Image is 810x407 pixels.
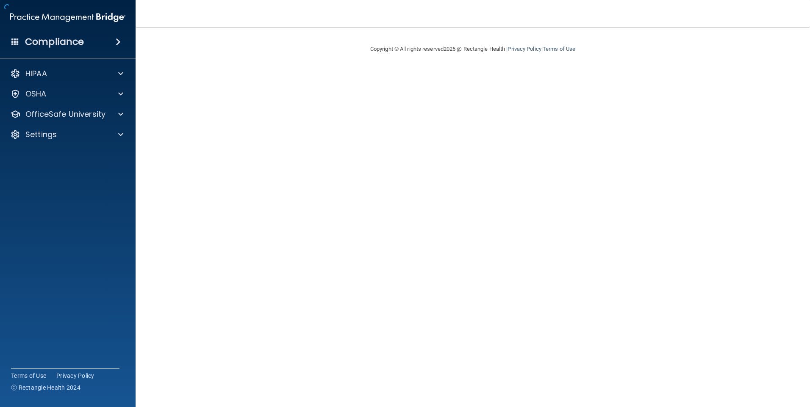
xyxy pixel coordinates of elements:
p: OfficeSafe University [25,109,105,119]
h4: Compliance [25,36,84,48]
a: HIPAA [10,69,123,79]
p: Settings [25,129,57,140]
a: Privacy Policy [508,46,541,52]
a: Settings [10,129,123,140]
a: Privacy Policy [56,371,94,380]
img: PMB logo [10,9,125,26]
a: OSHA [10,89,123,99]
p: HIPAA [25,69,47,79]
div: Copyright © All rights reserved 2025 @ Rectangle Health | | [318,36,627,63]
a: OfficeSafe University [10,109,123,119]
a: Terms of Use [11,371,46,380]
a: Terms of Use [543,46,575,52]
span: Ⓒ Rectangle Health 2024 [11,383,80,392]
p: OSHA [25,89,47,99]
